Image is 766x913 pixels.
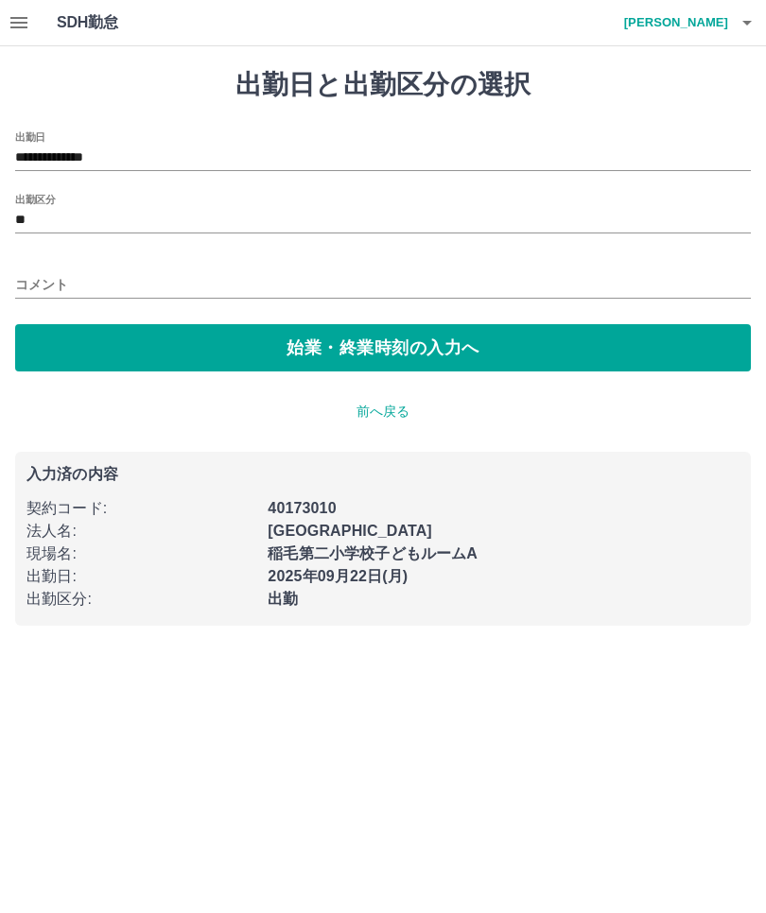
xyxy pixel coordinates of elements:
p: 法人名 : [26,520,256,543]
h1: 出勤日と出勤区分の選択 [15,69,751,101]
b: 稲毛第二小学校子どもルームA [268,545,478,561]
p: 前へ戻る [15,402,751,422]
b: 2025年09月22日(月) [268,568,408,584]
p: 現場名 : [26,543,256,565]
p: 契約コード : [26,497,256,520]
b: [GEOGRAPHIC_DATA] [268,523,432,539]
label: 出勤日 [15,129,45,144]
p: 出勤区分 : [26,588,256,611]
b: 40173010 [268,500,336,516]
p: 入力済の内容 [26,467,740,482]
label: 出勤区分 [15,192,55,206]
b: 出勤 [268,591,298,607]
p: 出勤日 : [26,565,256,588]
button: 始業・終業時刻の入力へ [15,324,751,371]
